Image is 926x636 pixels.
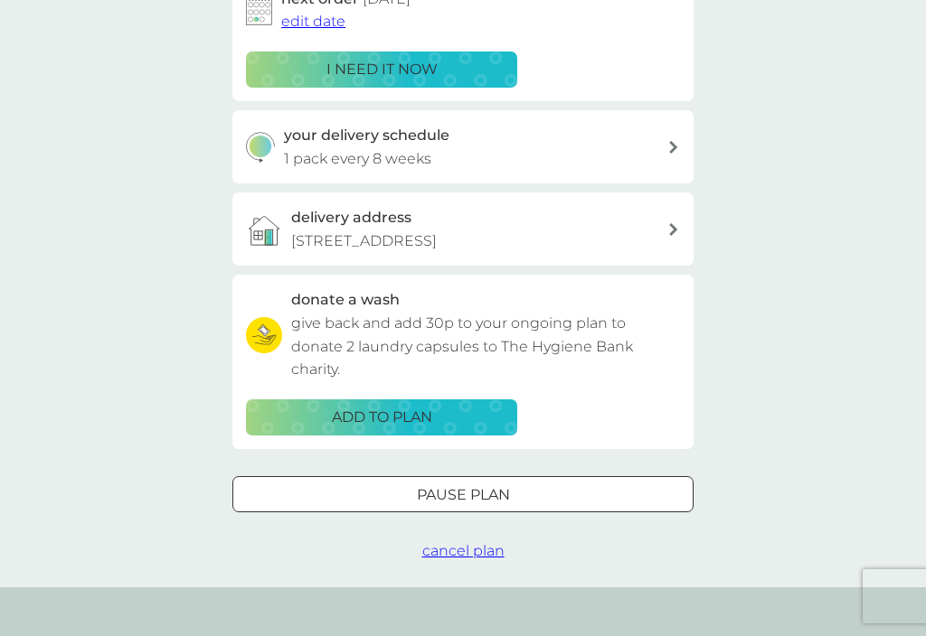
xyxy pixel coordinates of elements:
[291,288,400,312] h3: donate a wash
[246,51,517,88] button: i need it now
[232,476,694,512] button: Pause plan
[232,110,694,183] button: your delivery schedule1 pack every 8 weeks
[284,124,449,147] h3: your delivery schedule
[422,539,505,563] button: cancel plan
[326,58,438,81] p: i need it now
[291,206,411,229] h3: delivery address
[291,229,437,253] p: [STREET_ADDRESS]
[417,483,510,507] p: Pause plan
[281,10,345,33] button: edit date
[291,312,680,381] p: give back and add 30p to your ongoing plan to donate 2 laundry capsules to The Hygiene Bank charity.
[232,192,694,266] a: delivery address[STREET_ADDRESS]
[246,399,517,435] button: ADD TO PLAN
[281,13,345,30] span: edit date
[422,542,505,559] span: cancel plan
[284,147,431,171] p: 1 pack every 8 weeks
[332,406,432,429] p: ADD TO PLAN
